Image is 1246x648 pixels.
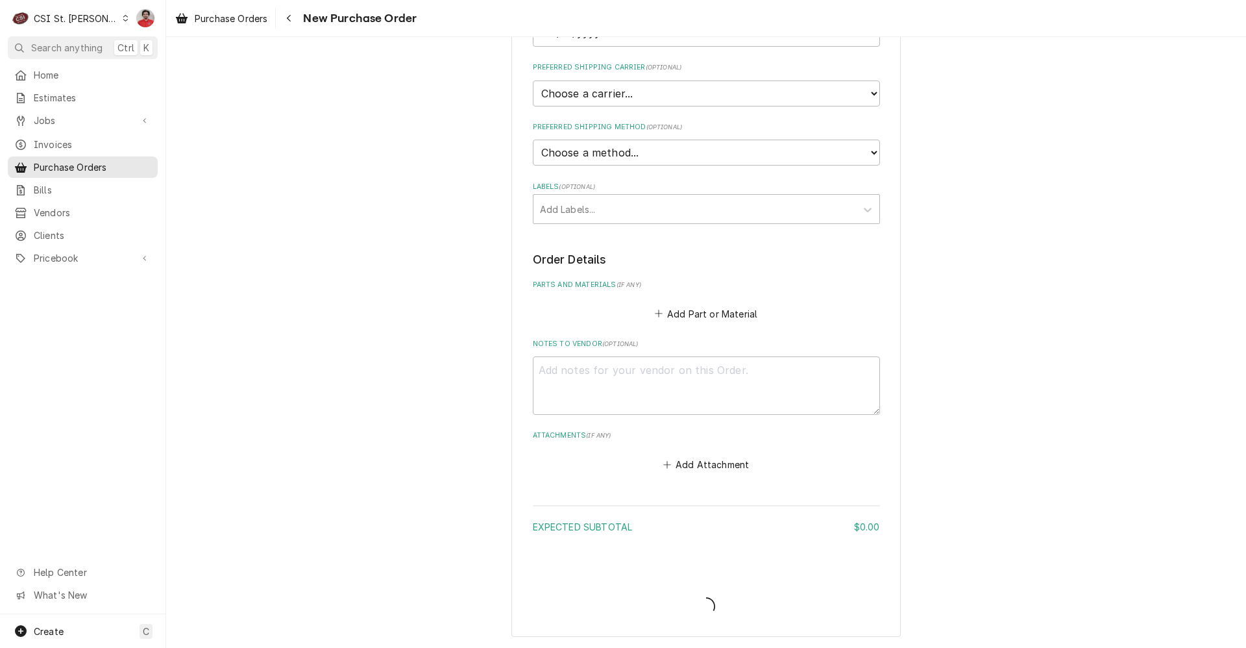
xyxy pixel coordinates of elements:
div: Nicholas Faubert's Avatar [136,9,154,27]
a: Invoices [8,134,158,155]
span: Expected Subtotal [533,521,633,532]
div: Amount Summary [533,501,880,543]
div: Preferred Shipping Carrier [533,62,880,106]
span: C [143,625,149,638]
label: Labels [533,182,880,192]
legend: Order Details [533,251,880,268]
div: Parts and Materials [533,280,880,323]
div: Expected Subtotal [533,520,880,534]
a: Bills [8,179,158,201]
button: Add Part or Material [652,305,759,323]
a: Purchase Orders [8,156,158,178]
span: Invoices [34,138,151,151]
span: Pricebook [34,251,132,265]
span: Purchase Orders [34,160,151,174]
span: Ctrl [117,41,134,55]
span: ( optional ) [646,123,683,131]
span: Search anything [31,41,103,55]
div: CSI St. Louis's Avatar [12,9,30,27]
a: Go to What's New [8,584,158,606]
a: Go to Help Center [8,562,158,583]
button: Search anythingCtrlK [8,36,158,59]
span: Loading... [697,593,715,620]
span: Bills [34,183,151,197]
a: Vendors [8,202,158,223]
span: Vendors [34,206,151,219]
span: ( optional ) [646,64,682,71]
label: Parts and Materials [533,280,880,290]
div: Preferred Shipping Method [533,122,880,166]
label: Notes to Vendor [533,339,880,349]
div: C [12,9,30,27]
span: Create [34,626,64,637]
span: Estimates [34,91,151,105]
span: What's New [34,588,150,602]
label: Preferred Shipping Method [533,122,880,132]
button: Add Attachment [661,455,751,473]
a: Clients [8,225,158,246]
span: ( optional ) [559,183,595,190]
span: Home [34,68,151,82]
div: Notes to Vendor [533,339,880,415]
span: Clients [34,229,151,242]
span: ( if any ) [617,281,641,288]
a: Go to Pricebook [8,247,158,269]
div: Labels [533,182,880,224]
div: CSI St. [PERSON_NAME] [34,12,118,25]
span: Jobs [34,114,132,127]
span: K [143,41,149,55]
a: Home [8,64,158,86]
span: Purchase Orders [195,12,267,25]
a: Go to Jobs [8,110,158,131]
div: $0.00 [854,520,880,534]
span: New Purchase Order [299,10,417,27]
div: Attachments [533,430,880,473]
a: Estimates [8,87,158,108]
span: ( optional ) [602,340,639,347]
span: ( if any ) [586,432,611,439]
a: Purchase Orders [170,8,273,29]
label: Attachments [533,430,880,441]
button: Navigate back [278,8,299,29]
div: NF [136,9,154,27]
span: Help Center [34,566,150,579]
label: Preferred Shipping Carrier [533,62,880,73]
